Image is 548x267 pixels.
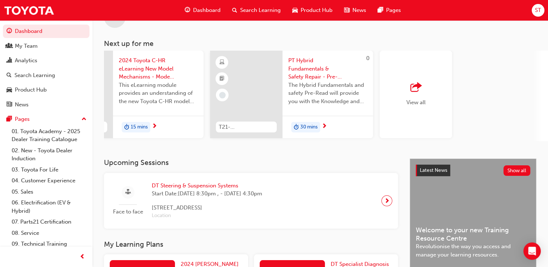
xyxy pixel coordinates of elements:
[7,28,12,35] span: guage-icon
[410,82,421,93] span: outbound-icon
[7,58,12,64] span: chart-icon
[9,175,89,186] a: 04. Customer Experience
[9,164,89,175] a: 03. Toyota For Life
[219,92,226,98] span: learningRecordVerb_NONE-icon
[9,197,89,216] a: 06. Electrification (EV & Hybrid)
[523,242,541,260] div: Open Intercom Messenger
[3,39,89,53] a: My Team
[15,56,37,65] div: Analytics
[338,3,372,18] a: news-iconNews
[110,208,146,216] span: Face to face
[3,83,89,97] a: Product Hub
[286,3,338,18] a: car-iconProduct Hub
[3,69,89,82] a: Search Learning
[219,58,225,67] span: learningResourceType_ELEARNING-icon
[352,6,366,14] span: News
[80,253,85,262] span: prev-icon
[366,55,369,62] span: 0
[104,240,398,249] h3: My Learning Plans
[9,228,89,239] a: 08. Service
[3,54,89,67] a: Analytics
[41,51,204,138] a: NMM_TOYCHR_032024_MODULE_12024 Toyota C-HR eLearning New Model Mechanisms - Model Outline (Module...
[219,123,274,131] span: T21-PTHV_HYBRID_PRE_READ
[15,101,29,109] div: News
[7,72,12,79] span: search-icon
[179,3,226,18] a: guage-iconDashboard
[152,190,262,198] span: Start Date: [DATE] 8:30pm , - [DATE] 4:30pm
[152,182,262,190] span: DT Steering & Suspension Systems
[406,99,426,106] span: View all
[288,81,367,106] span: The Hybrid Fundamentals and safety Pre-Read will provide you with the Knowledge and Understanding...
[300,123,318,131] span: 30 mins
[232,6,237,15] span: search-icon
[7,116,12,123] span: pages-icon
[15,42,38,50] div: My Team
[9,216,89,228] a: 07. Parts21 Certification
[110,179,392,223] a: Face to faceDT Steering & Suspension SystemsStart Date:[DATE] 8:30pm , - [DATE] 4:30pm[STREET_ADD...
[119,56,198,81] span: 2024 Toyota C-HR eLearning New Model Mechanisms - Model Outline (Module 1)
[185,6,190,15] span: guage-icon
[15,86,47,94] div: Product Hub
[420,167,447,173] span: Latest News
[119,81,198,106] span: This eLearning module provides an understanding of the new Toyota C-HR model line-up and their Ka...
[219,74,225,84] span: booktick-icon
[344,6,350,15] span: news-icon
[301,6,332,14] span: Product Hub
[7,102,12,108] span: news-icon
[416,226,530,242] span: Welcome to your new Training Resource Centre
[3,98,89,111] a: News
[322,123,327,130] span: next-icon
[240,6,281,14] span: Search Learning
[3,25,89,38] a: Dashboard
[9,126,89,145] a: 01. Toyota Academy - 2025 Dealer Training Catalogue
[15,115,30,123] div: Pages
[535,6,541,14] span: ST
[124,123,129,132] span: duration-icon
[125,188,131,197] span: sessionType_FACE_TO_FACE-icon
[92,39,548,48] h3: Next up for me
[532,4,544,17] button: ST
[384,196,390,206] span: next-icon
[152,212,262,220] span: Location
[7,87,12,93] span: car-icon
[292,6,298,15] span: car-icon
[152,123,157,130] span: next-icon
[380,51,543,141] button: View all
[210,51,373,138] a: 0T21-PTHV_HYBRID_PRE_READPT Hybrid Fundamentals & Safety Repair - Pre-ReadThe Hybrid Fundamentals...
[152,204,262,212] span: [STREET_ADDRESS]
[131,123,148,131] span: 15 mins
[378,6,383,15] span: pages-icon
[4,2,54,18] img: Trak
[288,56,367,81] span: PT Hybrid Fundamentals & Safety Repair - Pre-Read
[416,242,530,259] span: Revolutionise the way you access and manage your learning resources.
[416,165,530,176] a: Latest NewsShow all
[3,113,89,126] button: Pages
[104,158,398,167] h3: Upcoming Sessions
[503,165,531,176] button: Show all
[386,6,401,14] span: Pages
[14,71,55,80] div: Search Learning
[9,145,89,164] a: 02. New - Toyota Dealer Induction
[9,238,89,250] a: 09. Technical Training
[7,43,12,50] span: people-icon
[9,186,89,198] a: 05. Sales
[3,23,89,113] button: DashboardMy TeamAnalyticsSearch LearningProduct HubNews
[81,115,87,124] span: up-icon
[193,6,221,14] span: Dashboard
[372,3,407,18] a: pages-iconPages
[226,3,286,18] a: search-iconSearch Learning
[294,123,299,132] span: duration-icon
